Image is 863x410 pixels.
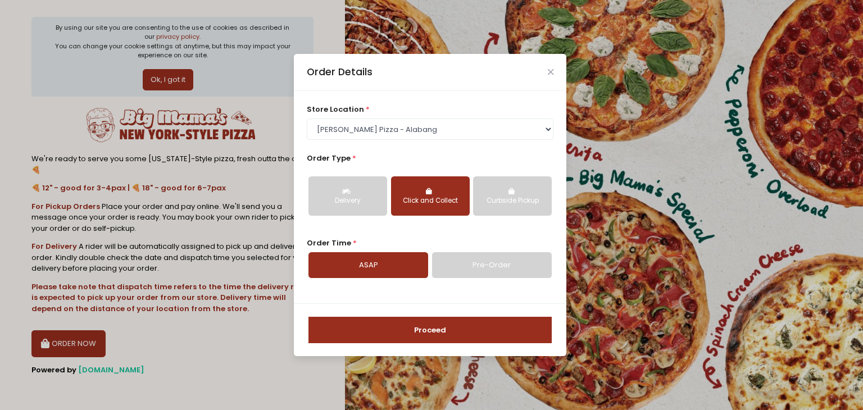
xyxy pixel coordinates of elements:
[316,196,379,206] div: Delivery
[391,176,470,216] button: Click and Collect
[432,252,552,278] a: Pre-Order
[399,196,462,206] div: Click and Collect
[307,104,364,115] span: store location
[308,317,552,344] button: Proceed
[307,238,351,248] span: Order Time
[308,252,428,278] a: ASAP
[481,196,544,206] div: Curbside Pickup
[308,176,387,216] button: Delivery
[307,65,373,79] div: Order Details
[548,69,553,75] button: Close
[473,176,552,216] button: Curbside Pickup
[307,153,351,163] span: Order Type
